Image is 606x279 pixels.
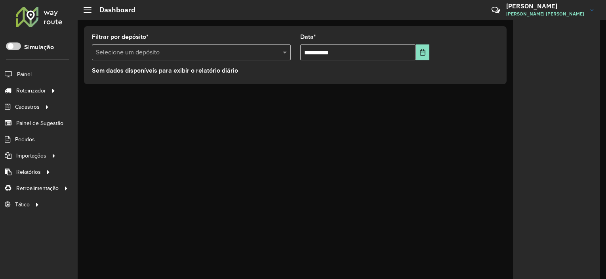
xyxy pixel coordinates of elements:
span: Painel de Sugestão [16,119,63,127]
span: Relatórios [16,168,41,176]
span: Cadastros [15,103,40,111]
button: Choose Date [416,44,429,60]
span: [PERSON_NAME] [PERSON_NAME] [506,10,584,17]
span: Importações [16,152,46,160]
span: Pedidos [15,135,35,144]
span: Roteirizador [16,87,46,95]
h3: [PERSON_NAME] [506,2,584,10]
h2: Dashboard [91,6,135,14]
label: Sem dados disponíveis para exibir o relatório diário [92,66,238,75]
span: Retroalimentação [16,184,59,192]
label: Data [300,32,316,42]
span: Painel [17,70,32,79]
label: Simulação [24,42,54,52]
a: Contato Rápido [487,2,504,19]
span: Tático [15,200,30,209]
label: Filtrar por depósito [92,32,149,42]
